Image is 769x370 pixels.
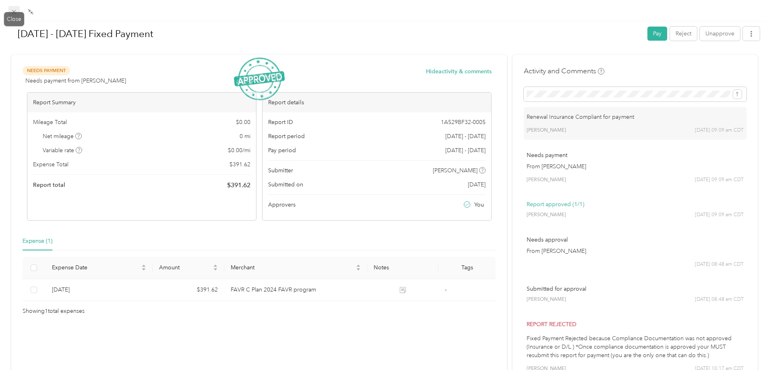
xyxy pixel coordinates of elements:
p: Submitted for approval [527,285,744,293]
span: Report total [33,181,65,189]
span: [PERSON_NAME] [527,296,566,303]
td: - [438,279,496,301]
span: 1A529BF32-0005 [441,118,486,126]
p: Report rejected [527,320,744,329]
span: [DATE] - [DATE] [445,146,486,155]
span: Expense Total [33,160,68,169]
button: Pay [647,27,667,41]
span: Showing 1 total expenses [23,307,85,316]
p: Needs payment [527,151,744,159]
span: caret-down [356,267,361,272]
div: Report details [263,93,491,112]
span: [PERSON_NAME] [527,176,566,184]
span: Submitter [268,166,293,175]
th: Expense Date [45,257,153,279]
p: Fixed Payment Rejected because Compliance Documentation was not approved (Insurance or D/L.) *Onc... [527,334,744,360]
h4: Activity and Comments [524,66,604,76]
span: Amount [159,264,211,271]
p: Needs approval [527,236,744,244]
span: $ 391.62 [227,180,250,190]
span: [DATE] [468,180,486,189]
span: [PERSON_NAME] [527,211,566,219]
span: caret-down [141,267,146,272]
span: Variable rate [43,146,82,155]
span: [DATE] 08:48 am CDT [695,261,744,268]
td: 2025-04-14 [45,279,153,301]
span: Pay period [268,146,296,155]
span: [PERSON_NAME] [527,127,566,134]
td: $391.62 [153,279,224,301]
span: Report period [268,132,305,141]
button: Unapprove [700,27,740,41]
button: Reject [670,27,697,41]
span: [PERSON_NAME] [433,166,478,175]
div: Expense (1) [23,237,52,246]
span: $ 0.00 [236,118,250,126]
span: Approvers [268,201,296,209]
span: [DATE] - [DATE] [445,132,486,141]
span: Net mileage [43,132,82,141]
p: From [PERSON_NAME] [527,162,744,171]
span: - [445,286,447,293]
button: Hideactivity & comments [426,67,492,76]
h1: Mar 1 - 31, 2025 Fixed Payment [9,24,642,43]
span: caret-down [213,267,218,272]
td: FAVR C Plan 2024 FAVR program [224,279,367,301]
th: Notes [367,257,439,279]
span: $ 0.00 / mi [228,146,250,155]
th: Tags [438,257,496,279]
span: caret-up [356,263,361,268]
th: Merchant [224,257,367,279]
span: caret-up [141,263,146,268]
span: [DATE] 09:09 am CDT [695,127,744,134]
div: Report Summary [27,93,256,112]
span: Report ID [268,118,293,126]
span: Needs payment from [PERSON_NAME] [25,76,126,85]
span: [DATE] 09:09 am CDT [695,211,744,219]
span: [DATE] 09:09 am CDT [695,176,744,184]
span: Merchant [231,264,354,271]
span: Submitted on [268,180,303,189]
span: caret-up [213,263,218,268]
th: Amount [153,257,224,279]
p: Report approved (1/1) [527,200,744,209]
p: Renewal Insurance Compliant for payment [527,113,744,121]
span: 0 mi [240,132,250,141]
p: From [PERSON_NAME] [527,247,744,255]
iframe: Everlance-gr Chat Button Frame [724,325,769,370]
span: Needs Payment [23,66,70,75]
div: Close [4,12,24,26]
span: [DATE] 08:48 am CDT [695,296,744,303]
span: You [474,201,484,209]
img: ApprovedStamp [234,58,285,101]
span: Mileage Total [33,118,67,126]
span: Expense Date [52,264,140,271]
span: $ 391.62 [229,160,250,169]
div: Tags [445,264,489,271]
